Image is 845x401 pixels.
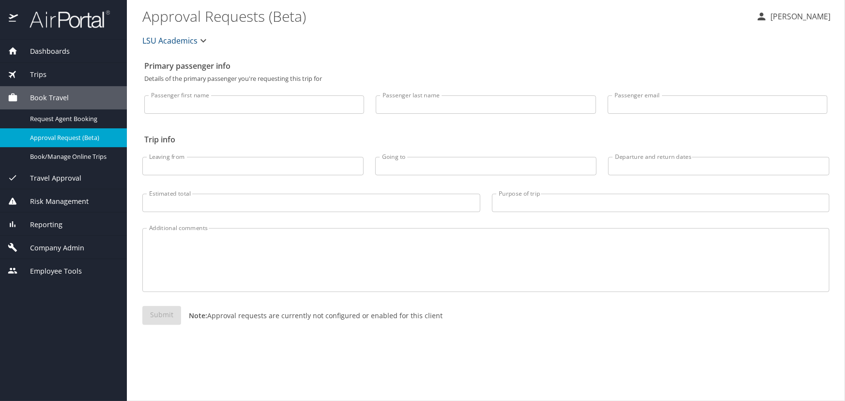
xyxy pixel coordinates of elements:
[30,133,115,142] span: Approval Request (Beta)
[18,266,82,277] span: Employee Tools
[30,152,115,161] span: Book/Manage Online Trips
[752,8,834,25] button: [PERSON_NAME]
[19,10,110,29] img: airportal-logo.png
[142,1,748,31] h1: Approval Requests (Beta)
[18,46,70,57] span: Dashboards
[144,76,828,82] p: Details of the primary passenger you're requesting this trip for
[189,311,207,320] strong: Note:
[142,34,198,47] span: LSU Academics
[181,310,443,321] p: Approval requests are currently not configured or enabled for this client
[138,31,213,50] button: LSU Academics
[144,132,828,147] h2: Trip info
[18,243,84,253] span: Company Admin
[144,58,828,74] h2: Primary passenger info
[9,10,19,29] img: icon-airportal.png
[18,173,81,184] span: Travel Approval
[768,11,830,22] p: [PERSON_NAME]
[18,219,62,230] span: Reporting
[18,196,89,207] span: Risk Management
[18,69,46,80] span: Trips
[18,93,69,103] span: Book Travel
[30,114,115,123] span: Request Agent Booking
